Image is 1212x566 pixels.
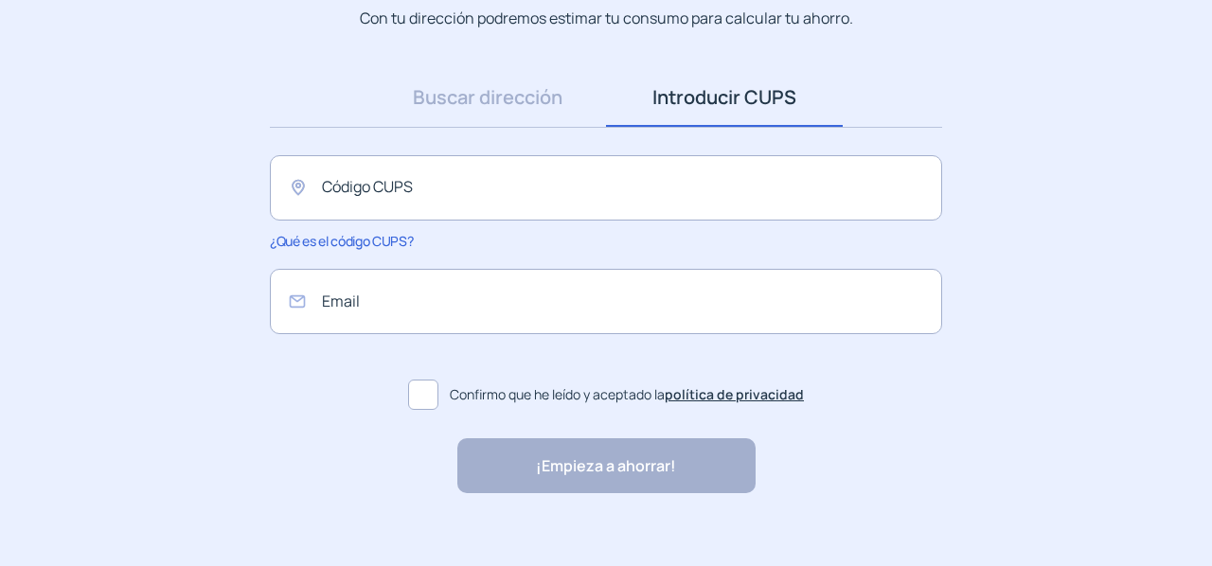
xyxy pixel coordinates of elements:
[665,385,804,403] a: política de privacidad
[369,68,606,127] a: Buscar dirección
[360,7,853,30] p: Con tu dirección podremos estimar tu consumo para calcular tu ahorro.
[606,68,843,127] a: Introducir CUPS
[450,384,804,405] span: Confirmo que he leído y aceptado la
[270,232,413,250] span: ¿Qué es el código CUPS?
